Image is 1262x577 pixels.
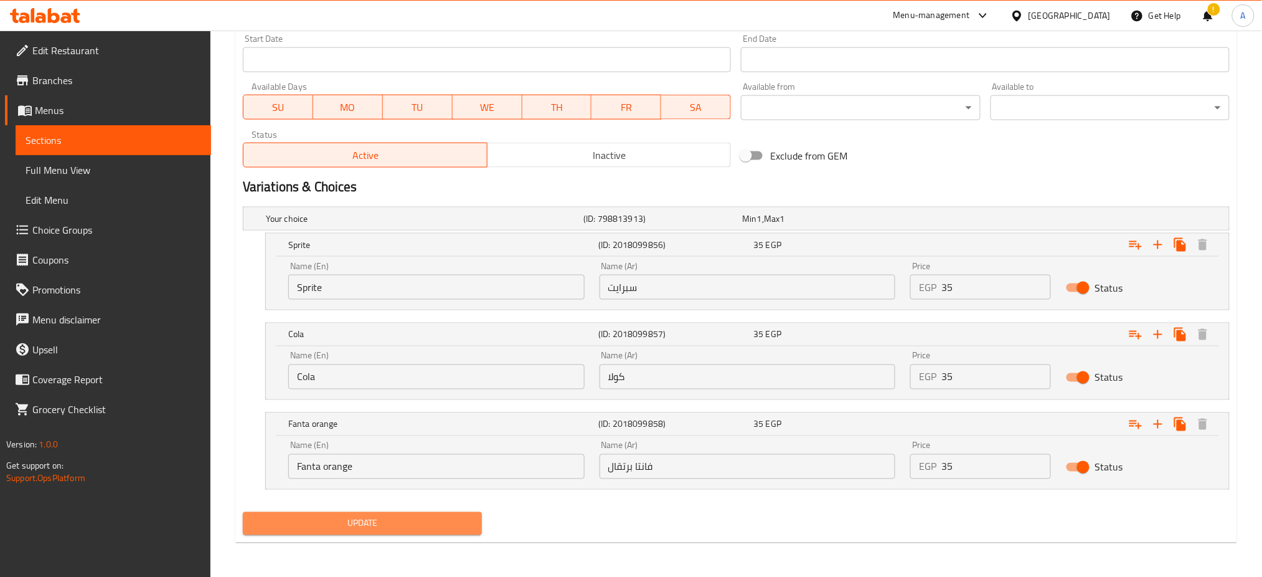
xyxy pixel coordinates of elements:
a: Menu disclaimer [5,305,211,335]
button: MO [313,95,383,120]
a: Upsell [5,335,211,365]
a: Choice Groups [5,215,211,245]
h2: Variations & Choices [243,178,1230,196]
button: SA [661,95,731,120]
span: EGP [766,416,781,432]
span: FR [596,98,656,117]
button: Clone new choice [1169,234,1192,256]
span: Upsell [32,342,201,357]
a: Sections [16,125,211,155]
span: 35 [753,237,763,253]
div: , [742,212,896,225]
span: Menu disclaimer [32,312,201,327]
button: Clone new choice [1169,323,1192,346]
span: SU [248,98,308,117]
span: TU [388,98,448,117]
input: Please enter price [941,365,1051,389]
div: Expand [243,207,1229,230]
a: Branches [5,65,211,95]
h5: Cola [288,328,593,341]
span: Choice Groups [32,222,201,237]
button: Add choice group [1124,234,1147,256]
span: Promotions [32,282,201,297]
h5: (ID: 2018099856) [598,239,748,251]
input: Enter name En [288,275,585,300]
div: Expand [266,323,1229,346]
span: Menus [35,103,201,118]
a: Promotions [5,275,211,305]
div: ​ [991,95,1230,120]
button: Clone new choice [1169,413,1192,436]
a: Grocery Checklist [5,394,211,424]
span: Max [764,211,779,227]
span: 1 [757,211,762,227]
div: Expand [266,234,1229,256]
div: Menu-management [893,8,970,23]
div: [GEOGRAPHIC_DATA] [1029,9,1111,22]
button: Active [243,143,487,168]
h5: (ID: 2018099857) [598,328,748,341]
button: Update [243,512,482,535]
span: Branches [32,73,201,88]
button: Add new choice [1147,413,1169,436]
span: MO [318,98,378,117]
button: Delete Fanta orange [1192,413,1214,436]
a: Full Menu View [16,155,211,185]
input: Enter name Ar [600,275,896,300]
a: Support.OpsPlatform [6,470,85,486]
span: Active [248,146,483,165]
h5: (ID: 798813913) [583,212,737,225]
span: EGP [766,327,781,343]
input: Enter name En [288,365,585,389]
span: Edit Menu [26,193,201,207]
span: Status [1095,280,1123,295]
button: Add choice group [1124,323,1147,346]
span: Coverage Report [32,372,201,387]
a: Coupons [5,245,211,275]
span: Status [1095,370,1123,385]
span: Update [253,516,472,532]
span: WE [458,98,517,117]
span: 35 [753,416,763,432]
div: Expand [266,413,1229,436]
span: A [1241,9,1246,22]
a: Menus [5,95,211,125]
span: Inactive [492,146,727,165]
input: Enter name En [288,454,585,479]
button: TH [522,95,592,120]
span: Version: [6,436,37,452]
span: Exclude from GEM [770,148,847,163]
input: Enter name Ar [600,454,896,479]
a: Coverage Report [5,365,211,394]
h5: Your choice [266,212,578,225]
button: Add new choice [1147,234,1169,256]
span: Status [1095,460,1123,475]
h5: (ID: 2018099858) [598,418,748,431]
span: SA [666,98,726,117]
button: TU [383,95,453,120]
span: EGP [766,237,781,253]
input: Enter name Ar [600,365,896,389]
button: FR [591,95,661,120]
span: Get support on: [6,457,64,474]
button: WE [453,95,522,120]
a: Edit Menu [16,185,211,215]
p: EGP [919,370,936,384]
span: TH [527,98,587,117]
span: Edit Restaurant [32,43,201,58]
div: ​ [741,95,980,120]
h5: Fanta orange [288,418,593,431]
input: Please enter price [941,275,1051,300]
span: Sections [26,133,201,148]
a: Edit Restaurant [5,36,211,65]
button: Delete Cola [1192,323,1214,346]
span: Min [742,211,756,227]
span: Grocery Checklist [32,402,201,417]
h5: Sprite [288,239,593,251]
span: 35 [753,327,763,343]
span: Coupons [32,252,201,267]
button: Add choice group [1124,413,1147,436]
span: Full Menu View [26,163,201,178]
input: Please enter price [941,454,1051,479]
button: Add new choice [1147,323,1169,346]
